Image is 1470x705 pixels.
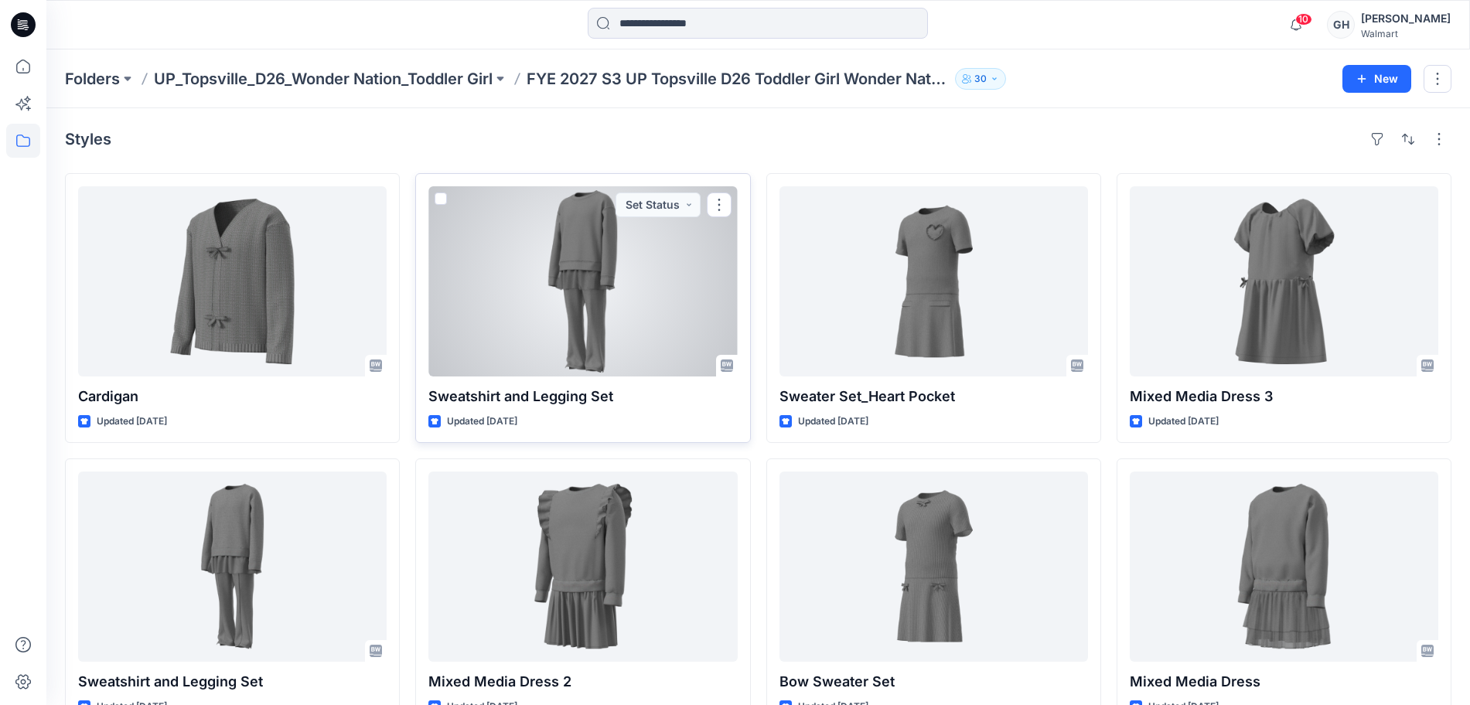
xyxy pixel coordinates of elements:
[65,68,120,90] a: Folders
[1130,186,1438,376] a: Mixed Media Dress 3
[1361,9,1451,28] div: [PERSON_NAME]
[428,671,737,693] p: Mixed Media Dress 2
[1295,13,1312,26] span: 10
[97,414,167,430] p: Updated [DATE]
[527,68,949,90] p: FYE 2027 S3 UP Topsville D26 Toddler Girl Wonder Nation
[428,386,737,407] p: Sweatshirt and Legging Set
[1130,386,1438,407] p: Mixed Media Dress 3
[65,130,111,148] h4: Styles
[78,472,387,662] a: Sweatshirt and Legging Set
[154,68,493,90] a: UP_Topsville_D26_Wonder Nation_Toddler Girl
[78,671,387,693] p: Sweatshirt and Legging Set
[779,186,1088,376] a: Sweater Set_Heart Pocket
[779,472,1088,662] a: Bow Sweater Set
[78,386,387,407] p: Cardigan
[779,386,1088,407] p: Sweater Set_Heart Pocket
[974,70,987,87] p: 30
[1342,65,1411,93] button: New
[798,414,868,430] p: Updated [DATE]
[1130,671,1438,693] p: Mixed Media Dress
[779,671,1088,693] p: Bow Sweater Set
[447,414,517,430] p: Updated [DATE]
[428,472,737,662] a: Mixed Media Dress 2
[1148,414,1219,430] p: Updated [DATE]
[428,186,737,376] a: Sweatshirt and Legging Set
[1361,28,1451,39] div: Walmart
[955,68,1006,90] button: 30
[1130,472,1438,662] a: Mixed Media Dress
[1327,11,1355,39] div: GH
[78,186,387,376] a: Cardigan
